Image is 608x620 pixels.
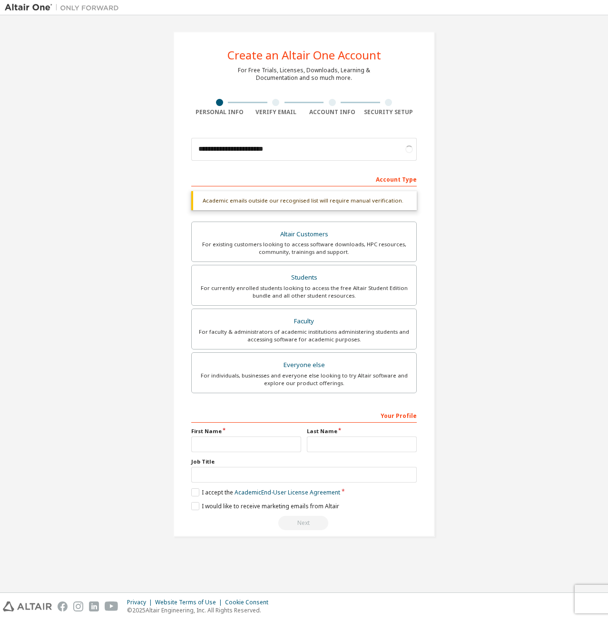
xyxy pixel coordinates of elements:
[191,407,417,423] div: Your Profile
[191,488,340,496] label: I accept the
[225,599,274,606] div: Cookie Consent
[238,67,370,82] div: For Free Trials, Licenses, Downloads, Learning & Documentation and so much more.
[155,599,225,606] div: Website Terms of Use
[191,516,417,530] div: Please wait while checking email ...
[197,358,411,372] div: Everyone else
[191,108,248,116] div: Personal Info
[361,108,417,116] div: Security Setup
[191,427,301,435] label: First Name
[89,601,99,611] img: linkedin.svg
[58,601,68,611] img: facebook.svg
[73,601,83,611] img: instagram.svg
[235,488,340,496] a: Academic End-User License Agreement
[197,328,411,343] div: For faculty & administrators of academic institutions administering students and accessing softwa...
[197,315,411,328] div: Faculty
[304,108,361,116] div: Account Info
[197,372,411,387] div: For individuals, businesses and everyone else looking to try Altair software and explore our prod...
[191,191,417,210] div: Academic emails outside our recognised list will require manual verification.
[127,606,274,614] p: © 2025 Altair Engineering, Inc. All Rights Reserved.
[3,601,52,611] img: altair_logo.svg
[191,171,417,186] div: Account Type
[197,271,411,284] div: Students
[197,284,411,300] div: For currently enrolled students looking to access the free Altair Student Edition bundle and all ...
[127,599,155,606] div: Privacy
[248,108,304,116] div: Verify Email
[191,502,339,510] label: I would like to receive marketing emails from Altair
[307,427,417,435] label: Last Name
[227,49,381,61] div: Create an Altair One Account
[197,241,411,256] div: For existing customers looking to access software downloads, HPC resources, community, trainings ...
[191,458,417,465] label: Job Title
[197,228,411,241] div: Altair Customers
[105,601,118,611] img: youtube.svg
[5,3,124,12] img: Altair One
